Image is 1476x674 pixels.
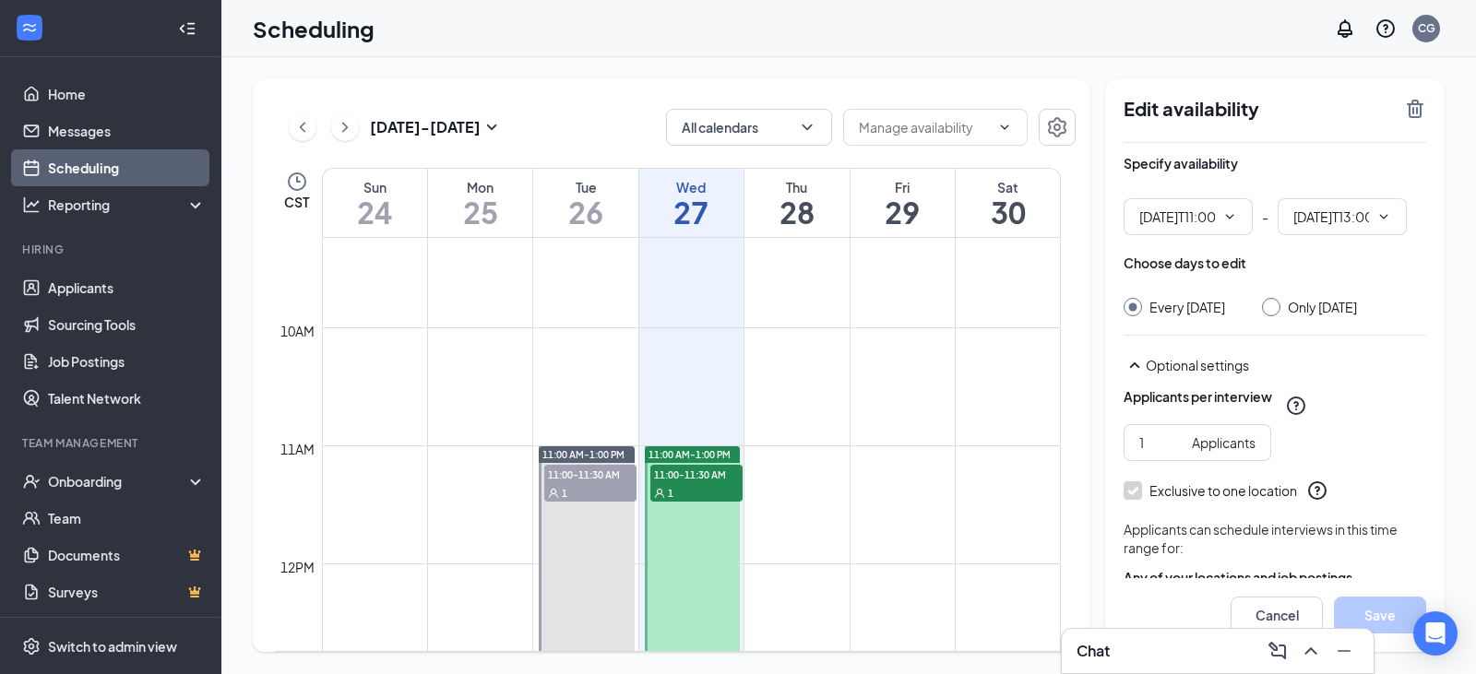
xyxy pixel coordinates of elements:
[851,196,955,228] h1: 29
[1039,109,1076,146] button: Settings
[956,178,1060,196] div: Sat
[1376,209,1391,224] svg: ChevronDown
[253,13,375,44] h1: Scheduling
[1149,481,1297,500] div: Exclusive to one location
[22,637,41,656] svg: Settings
[533,178,637,196] div: Tue
[654,488,665,499] svg: User
[744,178,849,196] div: Thu
[48,76,206,112] a: Home
[284,193,309,211] span: CST
[1288,298,1357,316] div: Only [DATE]
[798,118,816,136] svg: ChevronDown
[1333,640,1355,662] svg: Minimize
[1329,636,1359,666] button: Minimize
[293,116,312,138] svg: ChevronLeft
[48,269,206,306] a: Applicants
[428,178,532,196] div: Mon
[277,557,318,577] div: 12pm
[851,178,955,196] div: Fri
[48,500,206,537] a: Team
[639,169,744,237] a: August 27, 2025
[370,117,481,137] h3: [DATE] - [DATE]
[1375,18,1397,40] svg: QuestionInfo
[1124,354,1146,376] svg: SmallChevronUp
[178,19,196,38] svg: Collapse
[289,113,316,141] button: ChevronLeft
[22,195,41,214] svg: Analysis
[1077,641,1110,661] h3: Chat
[1046,116,1068,138] svg: Settings
[1124,568,1426,586] div: Any of your locations and job postings
[1124,198,1426,235] div: -
[744,169,849,237] a: August 28, 2025
[286,171,308,193] svg: Clock
[48,537,206,573] a: DocumentsCrown
[20,18,39,37] svg: WorkstreamLogo
[277,321,318,341] div: 10am
[956,196,1060,228] h1: 30
[1267,640,1289,662] svg: ComposeMessage
[859,117,990,137] input: Manage availability
[48,149,206,186] a: Scheduling
[1300,640,1322,662] svg: ChevronUp
[1404,98,1426,120] svg: TrashOutline
[544,465,637,483] span: 11:00-11:30 AM
[1124,387,1272,406] div: Applicants per interview
[1192,432,1256,453] div: Applicants
[639,196,744,228] h1: 27
[336,116,354,138] svg: ChevronRight
[1149,298,1225,316] div: Every [DATE]
[562,487,567,500] span: 1
[639,178,744,196] div: Wed
[1263,636,1292,666] button: ComposeMessage
[1334,597,1426,633] button: Save
[1222,209,1237,224] svg: ChevronDown
[956,169,1060,237] a: August 30, 2025
[48,343,206,380] a: Job Postings
[323,169,427,237] a: August 24, 2025
[1296,636,1326,666] button: ChevronUp
[1285,395,1307,417] svg: QuestionInfo
[1306,479,1328,502] svg: QuestionInfo
[649,448,731,461] span: 11:00 AM-1:00 PM
[533,169,637,237] a: August 26, 2025
[542,448,625,461] span: 11:00 AM-1:00 PM
[1124,520,1426,557] div: Applicants can schedule interviews in this time range for:
[22,242,202,257] div: Hiring
[1334,18,1356,40] svg: Notifications
[277,439,318,459] div: 11am
[331,113,359,141] button: ChevronRight
[428,169,532,237] a: August 25, 2025
[48,195,207,214] div: Reporting
[428,196,532,228] h1: 25
[323,178,427,196] div: Sun
[1146,356,1426,374] div: Optional settings
[22,435,202,451] div: Team Management
[1124,98,1393,120] h2: Edit availability
[1124,354,1426,376] div: Optional settings
[1231,597,1323,633] button: Cancel
[744,196,849,228] h1: 28
[48,472,190,491] div: Onboarding
[851,169,955,237] a: August 29, 2025
[668,487,673,500] span: 1
[481,116,503,138] svg: SmallChevronDown
[997,120,1012,135] svg: ChevronDown
[1124,254,1246,272] div: Choose days to edit
[22,472,41,491] svg: UserCheck
[1418,20,1435,36] div: CG
[48,306,206,343] a: Sourcing Tools
[323,196,427,228] h1: 24
[650,465,743,483] span: 11:00-11:30 AM
[666,109,832,146] button: All calendarsChevronDown
[1413,611,1458,656] div: Open Intercom Messenger
[533,196,637,228] h1: 26
[48,573,206,610] a: SurveysCrown
[548,488,559,499] svg: User
[1124,154,1238,172] div: Specify availability
[48,637,177,656] div: Switch to admin view
[48,380,206,417] a: Talent Network
[48,112,206,149] a: Messages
